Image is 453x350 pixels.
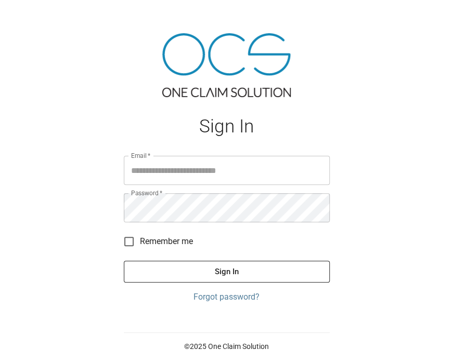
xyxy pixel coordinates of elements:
[124,291,330,303] a: Forgot password?
[131,189,162,197] label: Password
[12,6,54,27] img: ocs-logo-white-transparent.png
[124,116,330,137] h1: Sign In
[131,151,151,160] label: Email
[140,235,193,248] span: Remember me
[124,261,330,282] button: Sign In
[162,33,291,97] img: ocs-logo-tra.png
